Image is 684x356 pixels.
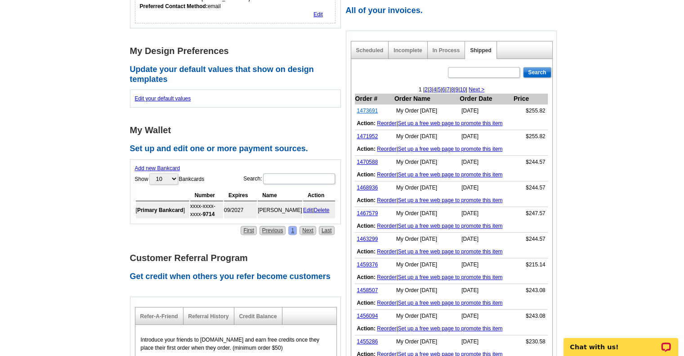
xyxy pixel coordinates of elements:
[513,156,548,169] td: $244.57
[398,274,503,280] a: Set up a free web page to promote this item
[394,284,459,297] td: My Order [DATE]
[377,171,396,178] a: Reorder
[355,297,548,310] td: |
[513,181,548,194] td: $244.57
[258,190,302,201] th: Name
[355,322,548,335] td: |
[434,86,437,93] a: 4
[394,233,459,246] td: My Order [DATE]
[356,47,384,54] a: Scheduled
[137,207,183,213] b: Primary Bankcard
[459,207,513,220] td: [DATE]
[429,86,432,93] a: 3
[393,47,422,54] a: Incomplete
[314,207,330,213] a: Delete
[377,300,396,306] a: Reorder
[241,226,256,235] a: First
[355,271,548,284] td: |
[313,11,323,18] a: Edit
[130,46,346,56] h1: My Design Preferences
[130,144,346,154] h2: Set up and edit one or more payment sources.
[394,310,459,323] td: My Order [DATE]
[513,104,548,117] td: $255.82
[456,86,459,93] a: 9
[398,223,503,229] a: Set up a free web page to promote this item
[513,94,548,104] th: Price
[459,130,513,143] td: [DATE]
[357,248,376,255] b: Action:
[355,220,548,233] td: |
[394,181,459,194] td: My Order [DATE]
[398,325,503,332] a: Set up a free web page to promote this item
[357,185,378,191] a: 1468936
[398,120,503,126] a: Set up a free web page to promote this item
[355,168,548,181] td: |
[288,226,297,235] a: 1
[398,197,503,203] a: Set up a free web page to promote this item
[377,325,396,332] a: Reorder
[469,86,484,93] a: Next >
[513,233,548,246] td: $244.57
[394,258,459,271] td: My Order [DATE]
[459,94,513,104] th: Order Date
[130,126,346,135] h1: My Wallet
[357,159,378,165] a: 1470588
[459,104,513,117] td: [DATE]
[438,86,441,93] a: 5
[258,202,302,218] td: [PERSON_NAME]
[357,108,378,114] a: 1473691
[357,223,376,229] b: Action:
[470,47,491,54] a: Shipped
[447,86,450,93] a: 7
[188,313,229,320] a: Referral History
[513,130,548,143] td: $255.82
[303,202,335,218] td: |
[319,226,335,235] a: Last
[130,272,346,282] h2: Get credit when others you refer become customers
[398,146,503,152] a: Set up a free web page to promote this item
[140,3,208,9] strong: Preferred Contact Method:
[239,313,277,320] a: Credit Balance
[224,202,257,218] td: 09/2027
[394,94,459,104] th: Order Name
[355,117,548,130] td: |
[203,211,215,217] strong: 9714
[357,210,378,216] a: 1467579
[460,86,465,93] a: 10
[149,173,178,185] select: ShowBankcards
[513,335,548,348] td: $230.58
[433,47,460,54] a: In Process
[394,156,459,169] td: My Order [DATE]
[351,86,552,94] div: 1 | | | | | | | | | |
[357,236,378,242] a: 1463299
[303,207,313,213] a: Edit
[357,338,378,345] a: 1455286
[355,143,548,156] td: |
[398,248,503,255] a: Set up a free web page to promote this item
[459,284,513,297] td: [DATE]
[303,190,335,201] th: Action
[459,310,513,323] td: [DATE]
[558,328,684,356] iframe: LiveChat chat widget
[394,207,459,220] td: My Order [DATE]
[398,171,503,178] a: Set up a free web page to promote this item
[355,194,548,207] td: |
[377,120,396,126] a: Reorder
[398,300,503,306] a: Set up a free web page to promote this item
[357,274,376,280] b: Action:
[141,336,331,352] p: Introduce your friends to [DOMAIN_NAME] and earn free credits once they place their first order w...
[346,6,562,16] h2: All of your invoices.
[459,233,513,246] td: [DATE]
[355,94,394,104] th: Order #
[513,310,548,323] td: $243.08
[357,171,376,178] b: Action:
[357,133,378,140] a: 1471952
[130,253,346,263] h1: Customer Referral Program
[357,300,376,306] b: Action:
[451,86,454,93] a: 8
[442,86,445,93] a: 6
[135,95,191,102] a: Edit your default values
[357,146,376,152] b: Action:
